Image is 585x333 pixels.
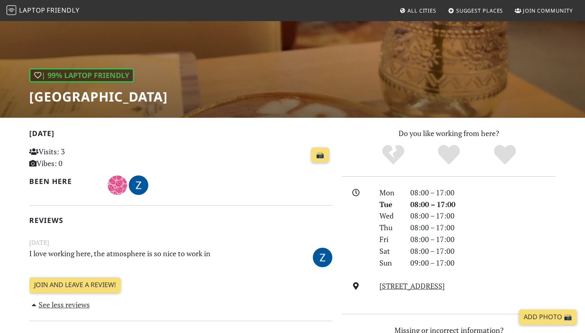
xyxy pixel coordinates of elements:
[29,146,124,169] p: Visits: 3 Vibes: 0
[405,187,561,199] div: 08:00 – 17:00
[405,234,561,245] div: 08:00 – 17:00
[477,144,533,166] div: Definitely!
[396,3,440,18] a: All Cities
[405,245,561,257] div: 08:00 – 17:00
[129,175,148,195] img: 5063-zoe.jpg
[405,257,561,269] div: 09:00 – 17:00
[108,175,127,195] img: 5615-kato.jpg
[445,3,507,18] a: Suggest Places
[375,245,405,257] div: Sat
[311,147,329,163] a: 📸
[29,89,168,104] h1: [GEOGRAPHIC_DATA]
[29,216,332,225] h2: Reviews
[29,68,134,82] div: | 99% Laptop Friendly
[24,238,337,248] small: [DATE]
[29,300,90,309] a: See less reviews
[511,3,576,18] a: Join Community
[29,277,121,293] a: Join and leave a review!
[375,187,405,199] div: Mon
[375,222,405,234] div: Thu
[519,309,577,325] a: Add Photo 📸
[365,144,421,166] div: No
[19,6,45,15] span: Laptop
[375,199,405,210] div: Tue
[6,5,16,15] img: LaptopFriendly
[407,7,436,14] span: All Cities
[375,234,405,245] div: Fri
[379,281,445,291] a: [STREET_ADDRESS]
[405,210,561,222] div: 08:00 – 17:00
[456,7,503,14] span: Suggest Places
[129,179,148,189] span: foodzoen
[313,251,332,261] span: foodzoen
[108,179,129,189] span: Kato van der Pol
[29,129,332,141] h2: [DATE]
[29,177,98,186] h2: Been here
[313,248,332,267] img: 5063-zoe.jpg
[47,6,79,15] span: Friendly
[375,210,405,222] div: Wed
[405,199,561,210] div: 08:00 – 17:00
[421,144,477,166] div: Yes
[375,257,405,269] div: Sun
[523,7,573,14] span: Join Community
[24,248,285,266] p: I love working here, the atmosphere is so nice to work in
[6,4,80,18] a: LaptopFriendly LaptopFriendly
[405,222,561,234] div: 08:00 – 17:00
[342,128,556,139] p: Do you like working from here?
